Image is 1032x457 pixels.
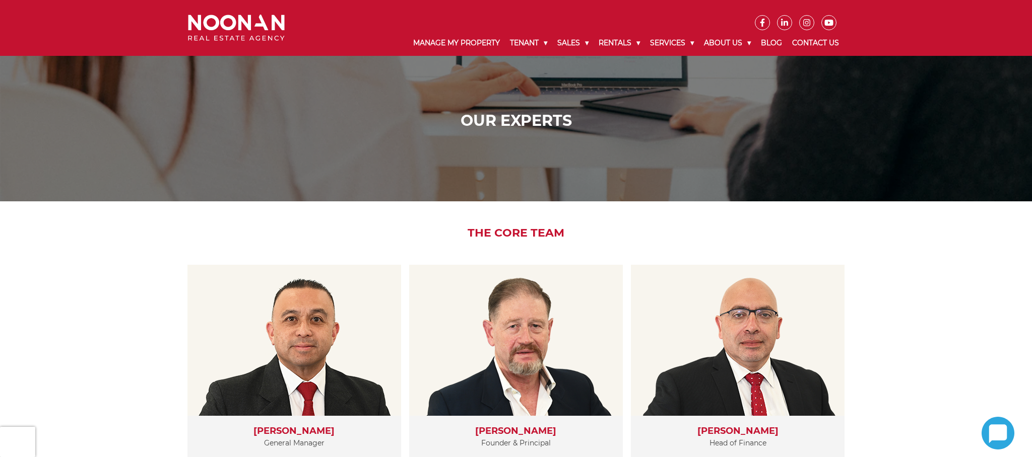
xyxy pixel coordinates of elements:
[190,112,842,130] h1: Our Experts
[641,437,834,449] p: Head of Finance
[552,30,594,56] a: Sales
[419,426,613,437] h3: [PERSON_NAME]
[188,15,285,41] img: Noonan Real Estate Agency
[408,30,505,56] a: Manage My Property
[756,30,787,56] a: Blog
[419,437,613,449] p: Founder & Principal
[594,30,645,56] a: Rentals
[641,426,834,437] h3: [PERSON_NAME]
[699,30,756,56] a: About Us
[645,30,699,56] a: Services
[505,30,552,56] a: Tenant
[198,426,391,437] h3: [PERSON_NAME]
[787,30,844,56] a: Contact Us
[180,226,852,240] h2: The Core Team
[198,437,391,449] p: General Manager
